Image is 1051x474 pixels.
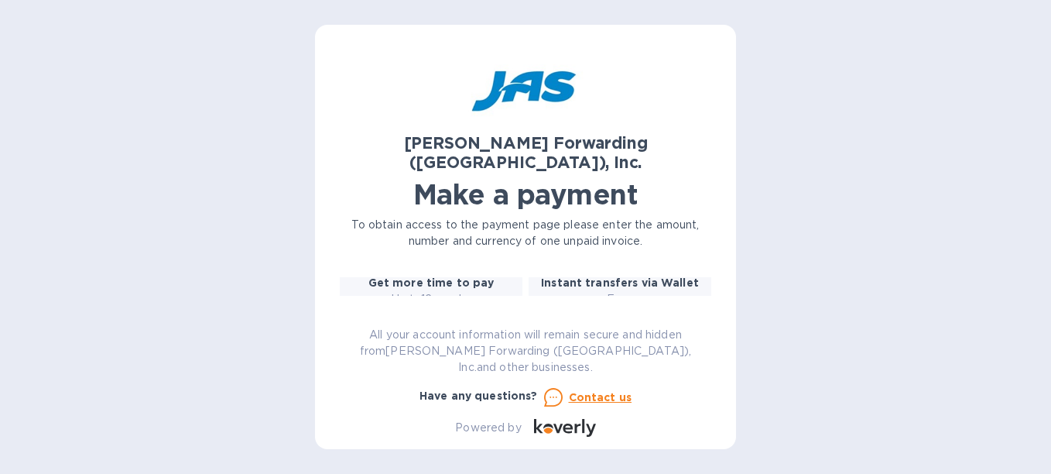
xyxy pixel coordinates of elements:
b: Get more time to pay [368,276,495,289]
u: Contact us [569,391,632,404]
b: [PERSON_NAME] Forwarding ([GEOGRAPHIC_DATA]), Inc. [404,133,648,172]
b: Have any questions? [419,390,538,402]
p: Up to 12 weeks [368,291,495,307]
p: To obtain access to the payment page please enter the amount, number and currency of one unpaid i... [340,217,711,249]
p: Powered by [455,420,521,436]
h1: Make a payment [340,178,711,211]
p: Free [541,291,699,307]
b: Instant transfers via Wallet [541,276,699,289]
p: All your account information will remain secure and hidden from [PERSON_NAME] Forwarding ([GEOGRA... [340,327,711,376]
